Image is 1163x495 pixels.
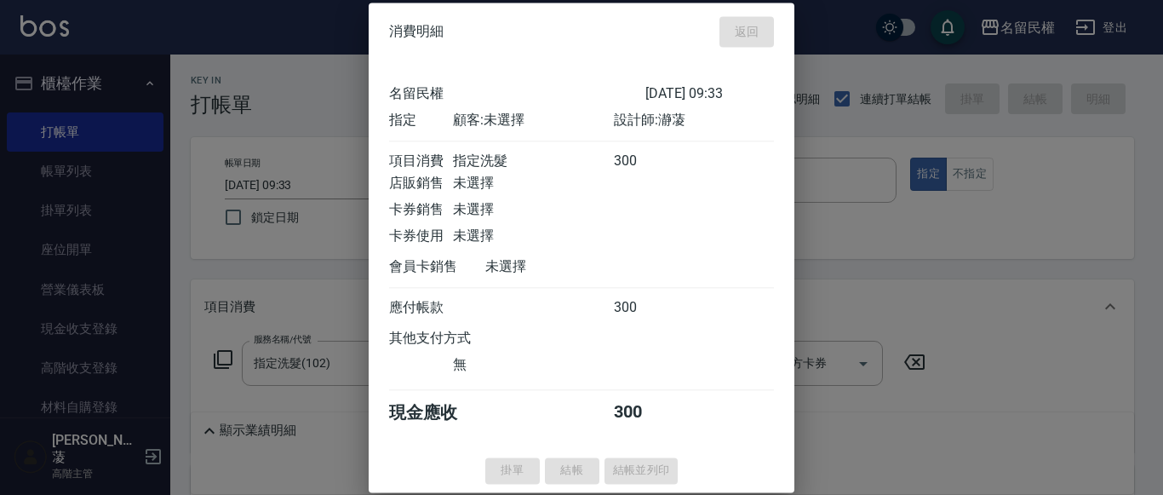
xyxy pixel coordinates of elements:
[389,330,518,348] div: 其他支付方式
[389,299,453,317] div: 應付帳款
[614,401,678,424] div: 300
[453,112,613,130] div: 顧客: 未選擇
[389,175,453,193] div: 店販銷售
[389,201,453,219] div: 卡券銷售
[453,356,613,374] div: 無
[389,227,453,245] div: 卡券使用
[453,227,613,245] div: 未選擇
[645,85,774,103] div: [DATE] 09:33
[614,299,678,317] div: 300
[453,175,613,193] div: 未選擇
[389,258,485,276] div: 會員卡銷售
[485,258,645,276] div: 未選擇
[389,23,444,40] span: 消費明細
[453,153,613,170] div: 指定洗髮
[614,112,774,130] div: 設計師: 瀞蓤
[389,401,485,424] div: 現金應收
[453,201,613,219] div: 未選擇
[389,85,645,103] div: 名留民權
[614,153,678,170] div: 300
[389,153,453,170] div: 項目消費
[389,112,453,130] div: 指定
